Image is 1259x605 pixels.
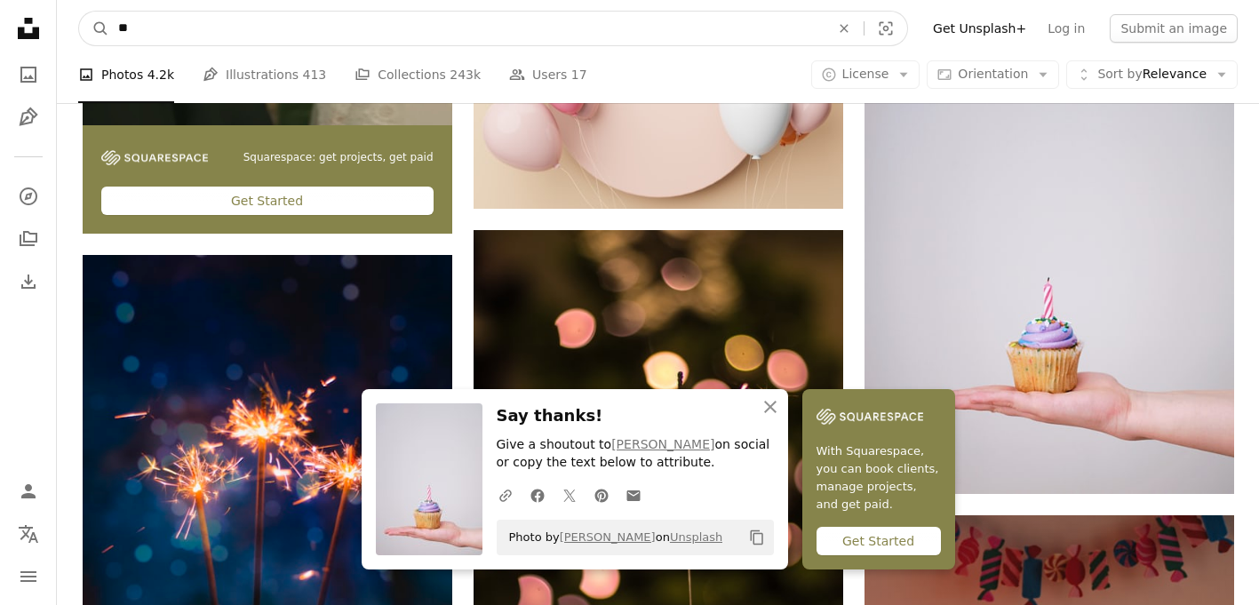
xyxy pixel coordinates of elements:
div: Get Started [101,187,434,215]
button: Clear [825,12,864,45]
a: [PERSON_NAME] [560,530,656,544]
div: Get Started [817,527,941,555]
button: Submit an image [1110,14,1238,43]
span: With Squarespace, you can book clients, manage projects, and get paid. [817,442,941,513]
button: Visual search [865,12,907,45]
h3: Say thanks! [497,403,774,429]
button: Menu [11,559,46,594]
button: Sort byRelevance [1066,60,1238,89]
a: Unsplash [670,530,722,544]
a: three sparkler sticks [83,537,452,553]
img: file-1747939142011-51e5cc87e3c9 [817,403,923,430]
a: Explore [11,179,46,214]
span: Photo by on [500,523,723,552]
a: Photos [11,57,46,92]
a: With Squarespace, you can book clients, manage projects, and get paid.Get Started [802,389,955,569]
span: Relevance [1097,66,1207,84]
a: Share on Facebook [522,477,554,513]
img: file-1747939142011-51e5cc87e3c9 [101,150,208,166]
span: Squarespace: get projects, get paid [243,150,434,165]
a: Illustrations [11,100,46,135]
a: Share over email [618,477,649,513]
a: Users 17 [509,46,587,103]
span: 243k [450,65,481,84]
a: Share on Twitter [554,477,586,513]
a: Collections [11,221,46,257]
a: Illustrations 413 [203,46,326,103]
span: Sort by [1097,67,1142,81]
a: Download History [11,264,46,299]
button: License [811,60,920,89]
span: Orientation [958,67,1028,81]
p: Give a shoutout to on social or copy the text below to attribute. [497,436,774,472]
button: Language [11,516,46,552]
button: Search Unsplash [79,12,109,45]
a: Home — Unsplash [11,11,46,50]
img: cupcake with candle [865,28,1234,494]
a: Log in / Sign up [11,474,46,509]
span: License [842,67,889,81]
form: Find visuals sitewide [78,11,908,46]
a: [PERSON_NAME] [611,437,714,451]
span: 413 [303,65,327,84]
button: Copy to clipboard [742,522,772,553]
a: cupcake with candle [865,253,1234,269]
button: Orientation [927,60,1059,89]
a: Log in [1037,14,1096,43]
span: 17 [571,65,587,84]
a: Collections 243k [355,46,481,103]
a: Share on Pinterest [586,477,618,513]
a: Get Unsplash+ [922,14,1037,43]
